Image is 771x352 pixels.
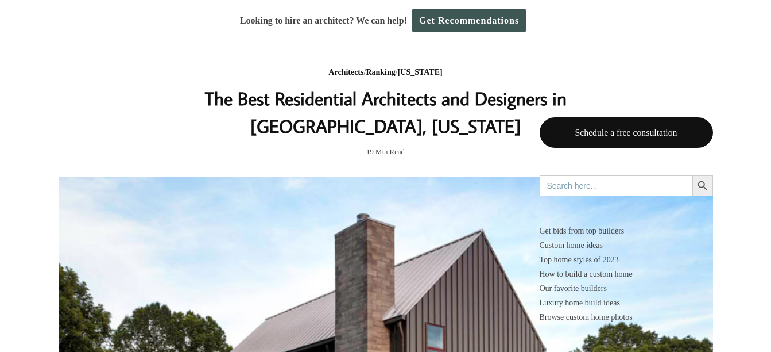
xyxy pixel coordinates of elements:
div: / / [157,66,615,80]
a: Get Recommendations [412,9,526,32]
a: Architects [328,68,363,76]
a: [US_STATE] [398,68,443,76]
span: 19 Min Read [366,146,405,158]
h1: The Best Residential Architects and Designers in [GEOGRAPHIC_DATA], [US_STATE] [157,85,615,140]
a: Ranking [366,68,395,76]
